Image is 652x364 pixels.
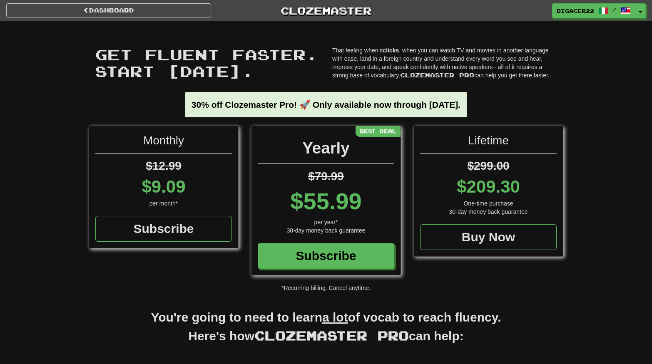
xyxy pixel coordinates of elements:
div: 30-day money back guarantee [258,226,394,235]
div: $9.09 [95,174,232,199]
span: Clozemaster Pro [400,72,474,79]
u: a lot [322,310,348,324]
strong: 30% off Clozemaster Pro! 🚀 Only available now through [DATE]. [192,100,460,109]
a: Subscribe [258,243,394,269]
h2: You're going to need to learn of vocab to reach fluency. Here's how can help: [89,309,563,354]
p: That feeling when it , when you can watch TV and movies in another language with ease, land in a ... [332,46,557,79]
span: Clozemaster Pro [254,328,409,343]
div: Best Deal [356,126,401,136]
a: bigacer22 / [552,3,635,18]
div: per year* [258,218,394,226]
a: Buy Now [420,224,557,250]
span: $299.00 [467,159,509,172]
div: One-time purchase [420,199,557,208]
strong: clicks [383,47,399,54]
span: Get fluent faster. Start [DATE]. [95,45,318,80]
a: Subscribe [95,216,232,242]
span: $12.99 [146,159,182,172]
div: $55.99 [258,185,394,218]
div: per month* [95,199,232,208]
div: $209.30 [420,174,557,199]
div: Monthly [95,132,232,154]
div: 30-day money back guarantee [420,208,557,216]
a: Clozemaster [224,3,428,18]
span: / [612,7,617,12]
span: $79.99 [308,170,344,183]
div: Lifetime [420,132,557,154]
a: Dashboard [6,3,211,17]
span: bigacer22 [557,7,594,15]
div: Yearly [258,136,394,164]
